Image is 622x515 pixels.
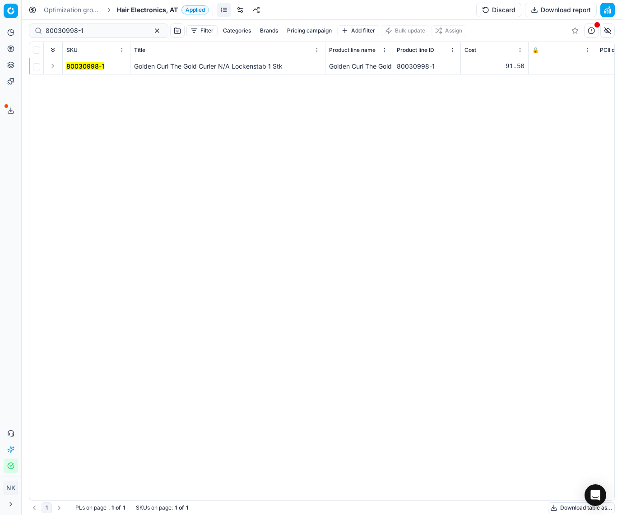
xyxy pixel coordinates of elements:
span: Cost [464,46,476,54]
button: Filter [186,25,218,36]
div: Golden Curl The Gold Curler N/A Lockenstab 1 Stk [329,62,389,71]
span: SKUs on page : [136,504,173,511]
button: NK [4,481,18,495]
strong: of [116,504,121,511]
button: 80030998-1 [66,62,104,71]
button: Go to previous page [29,502,40,513]
strong: of [179,504,184,511]
button: Discard [476,3,521,17]
span: Product line name [329,46,376,54]
a: Optimization groups [44,5,102,14]
span: NK [4,481,18,495]
strong: 1 [186,504,188,511]
strong: 1 [123,504,125,511]
div: Open Intercom Messenger [585,484,606,506]
span: Golden Curl The Gold Curler N/A Lockenstab 1 Stk [134,62,283,70]
button: Pricing campaign [283,25,335,36]
button: Expand [47,60,58,71]
span: Product line ID [397,46,434,54]
mark: 80030998-1 [66,62,104,70]
span: 🔒 [532,46,539,54]
button: Add filter [337,25,379,36]
div: : [75,504,125,511]
strong: 1 [111,504,114,511]
button: Brands [256,25,282,36]
button: Expand all [47,45,58,56]
button: Categories [219,25,255,36]
span: Hair Electronics, AT [117,5,178,14]
span: PLs on page [75,504,107,511]
button: Download table as... [548,502,615,513]
button: Download report [525,3,597,17]
nav: breadcrumb [44,5,209,14]
span: SKU [66,46,78,54]
button: Assign [431,25,466,36]
button: Bulk update [381,25,429,36]
span: Applied [181,5,209,14]
nav: pagination [29,502,65,513]
strong: 1 [175,504,177,511]
button: 1 [42,502,52,513]
span: Hair Electronics, ATApplied [117,5,209,14]
div: 91.50 [464,62,525,71]
div: 80030998-1 [397,62,457,71]
span: Title [134,46,145,54]
input: Search by SKU or title [46,26,144,35]
button: Go to next page [54,502,65,513]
